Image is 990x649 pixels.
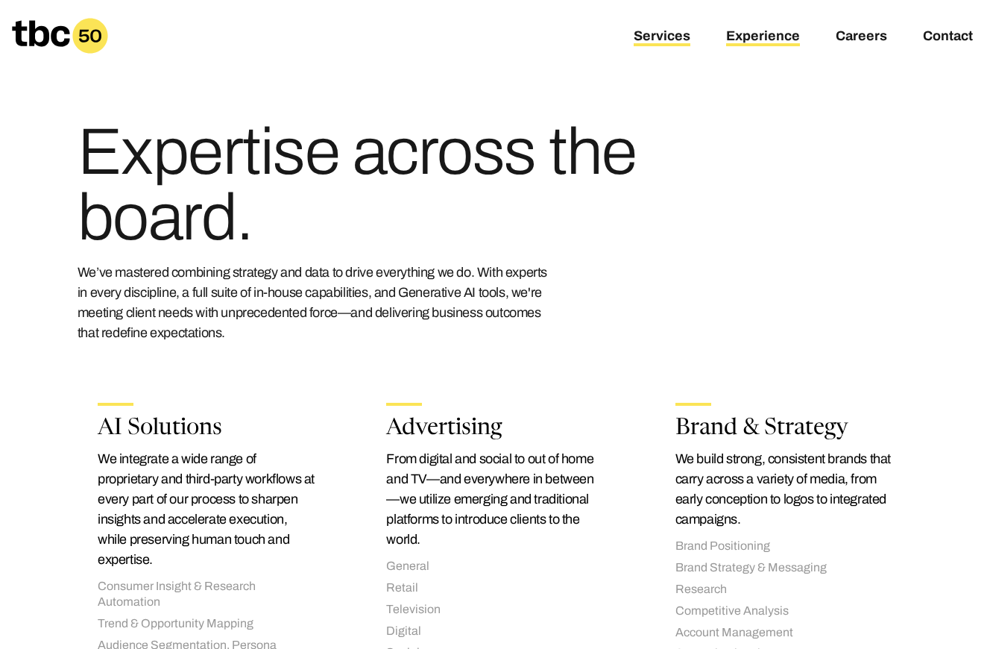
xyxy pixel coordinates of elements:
[78,119,650,251] h1: Expertise across the board.
[78,263,555,343] p: We’ve mastered combining strategy and data to drive everything we do. With experts in every disci...
[12,18,108,54] a: Homepage
[675,582,892,598] li: Research
[675,625,892,641] li: Account Management
[386,580,603,596] li: Retail
[386,418,603,440] h2: Advertising
[726,28,800,46] a: Experience
[386,449,603,550] p: From digital and social to out of home and TV—and everywhere in between—we utilize emerging and t...
[98,579,315,610] li: Consumer Insight & Research Automation
[923,28,973,46] a: Contact
[98,449,315,570] p: We integrate a wide range of proprietary and third-party workflows at every part of our process t...
[675,539,892,554] li: Brand Positioning
[675,560,892,576] li: Brand Strategy & Messaging
[675,603,892,619] li: Competitive Analysis
[836,28,887,46] a: Careers
[98,418,315,440] h2: AI Solutions
[98,616,315,632] li: Trend & Opportunity Mapping
[675,418,892,440] h2: Brand & Strategy
[675,449,892,530] p: We build strong, consistent brands that carry across a variety of media, from early conception to...
[634,28,690,46] a: Services
[386,602,603,618] li: Television
[386,624,603,639] li: Digital
[386,559,603,574] li: General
